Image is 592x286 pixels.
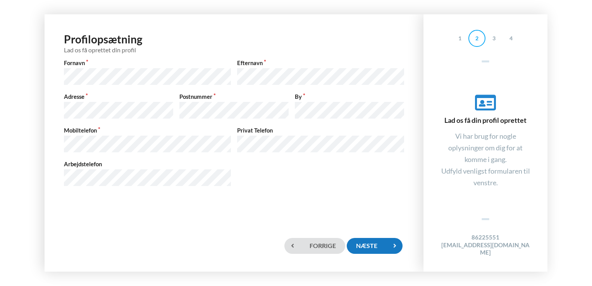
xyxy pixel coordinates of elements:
[468,30,485,47] div: 2
[451,30,468,47] div: 1
[503,30,520,47] div: 4
[439,241,532,257] h4: [EMAIL_ADDRESS][DOMAIN_NAME]
[295,93,404,100] label: By
[237,126,404,134] label: Privat Telefon
[64,32,404,53] h1: Profilopsætning
[179,93,289,100] label: Postnummer
[485,30,503,47] div: 3
[64,126,231,134] label: Mobiltelefon
[64,93,173,100] label: Adresse
[439,234,532,241] h4: 86225551
[347,238,403,254] div: Næste
[439,92,532,125] div: Lad os få din profil oprettet
[64,59,231,67] label: Fornavn
[237,59,404,67] label: Efternavn
[64,160,231,168] label: Arbejdstelefon
[284,238,345,254] div: Forrige
[64,46,404,53] div: Lad os få oprettet din profil
[439,130,532,188] div: Vi har brug for nogle oplysninger om dig for at komme i gang. Udfyld venligst formularen til vens...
